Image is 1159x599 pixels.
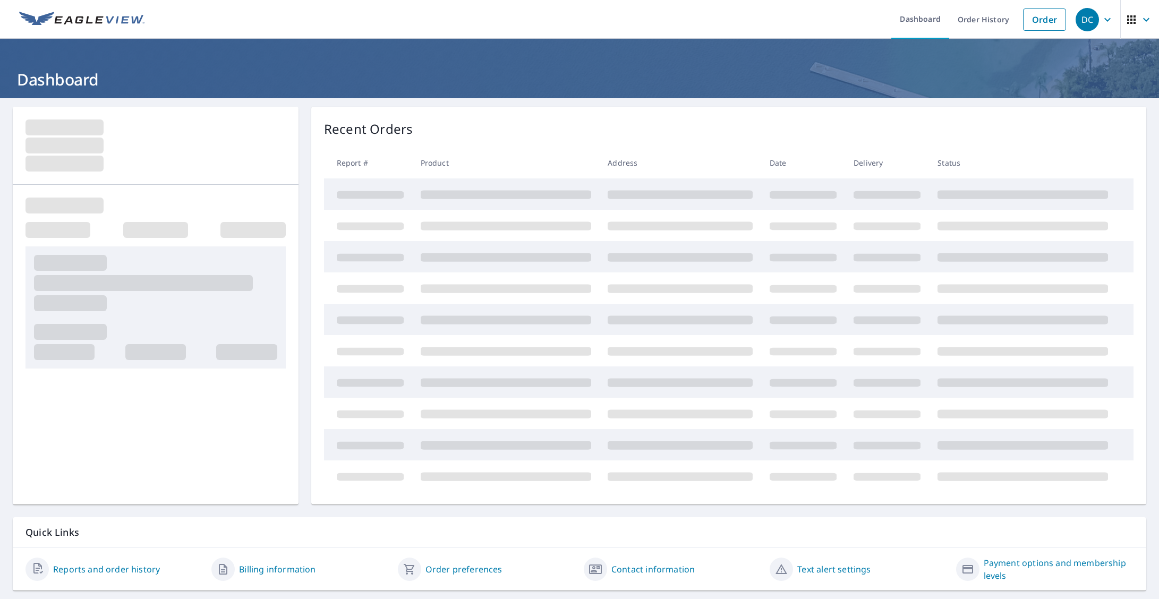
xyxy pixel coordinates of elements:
[797,563,871,576] a: Text alert settings
[1023,8,1066,31] a: Order
[761,147,845,178] th: Date
[412,147,600,178] th: Product
[611,563,695,576] a: Contact information
[929,147,1117,178] th: Status
[425,563,502,576] a: Order preferences
[53,563,160,576] a: Reports and order history
[324,119,413,139] p: Recent Orders
[324,147,412,178] th: Report #
[13,69,1146,90] h1: Dashboard
[845,147,929,178] th: Delivery
[19,12,144,28] img: EV Logo
[984,557,1134,582] a: Payment options and membership levels
[239,563,316,576] a: Billing information
[599,147,761,178] th: Address
[1076,8,1099,31] div: DC
[25,526,1134,539] p: Quick Links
